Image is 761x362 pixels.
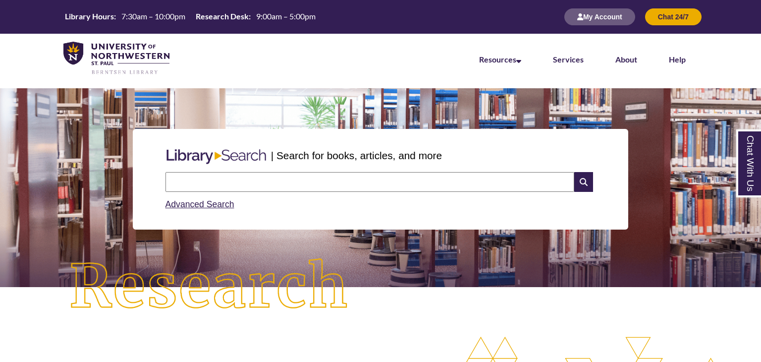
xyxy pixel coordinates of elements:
[564,12,635,21] a: My Account
[38,228,380,347] img: Research
[121,11,185,21] span: 7:30am – 10:00pm
[669,55,686,64] a: Help
[61,11,320,22] table: Hours Today
[61,11,117,22] th: Library Hours:
[645,8,702,25] button: Chat 24/7
[256,11,316,21] span: 9:00am – 5:00pm
[553,55,584,64] a: Services
[165,199,234,209] a: Advanced Search
[61,11,320,23] a: Hours Today
[615,55,637,64] a: About
[63,42,169,75] img: UNWSP Library Logo
[479,55,521,64] a: Resources
[645,12,702,21] a: Chat 24/7
[574,172,593,192] i: Search
[192,11,252,22] th: Research Desk:
[271,148,442,163] p: | Search for books, articles, and more
[564,8,635,25] button: My Account
[162,145,271,168] img: Libary Search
